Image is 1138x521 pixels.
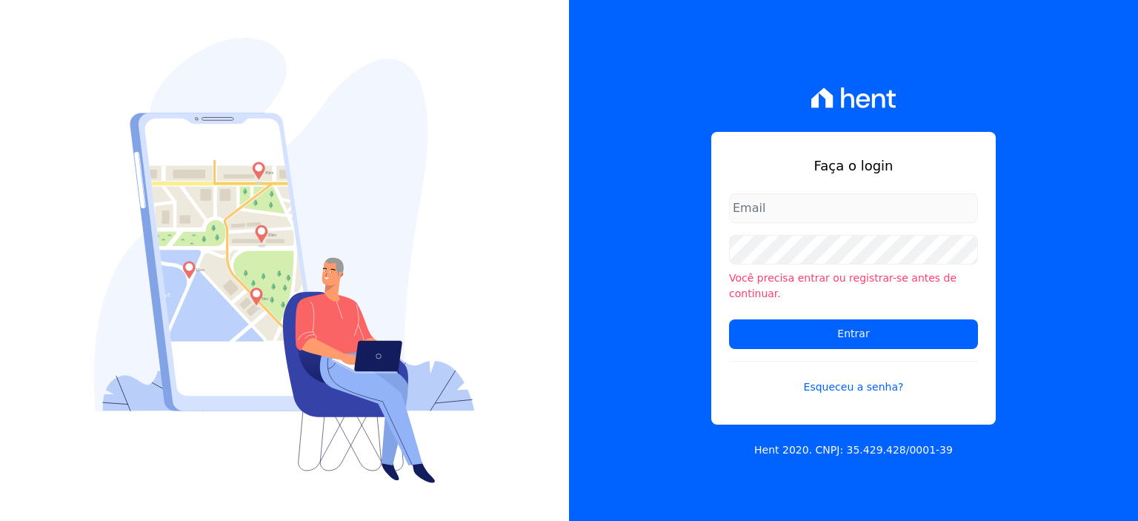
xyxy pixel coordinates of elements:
img: Login [94,38,475,483]
h1: Faça o login [729,156,978,176]
li: Você precisa entrar ou registrar-se antes de continuar. [729,271,978,302]
input: Email [729,193,978,223]
a: Esqueceu a senha? [729,361,978,395]
input: Entrar [729,319,978,349]
p: Hent 2020. CNPJ: 35.429.428/0001-39 [754,442,953,458]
